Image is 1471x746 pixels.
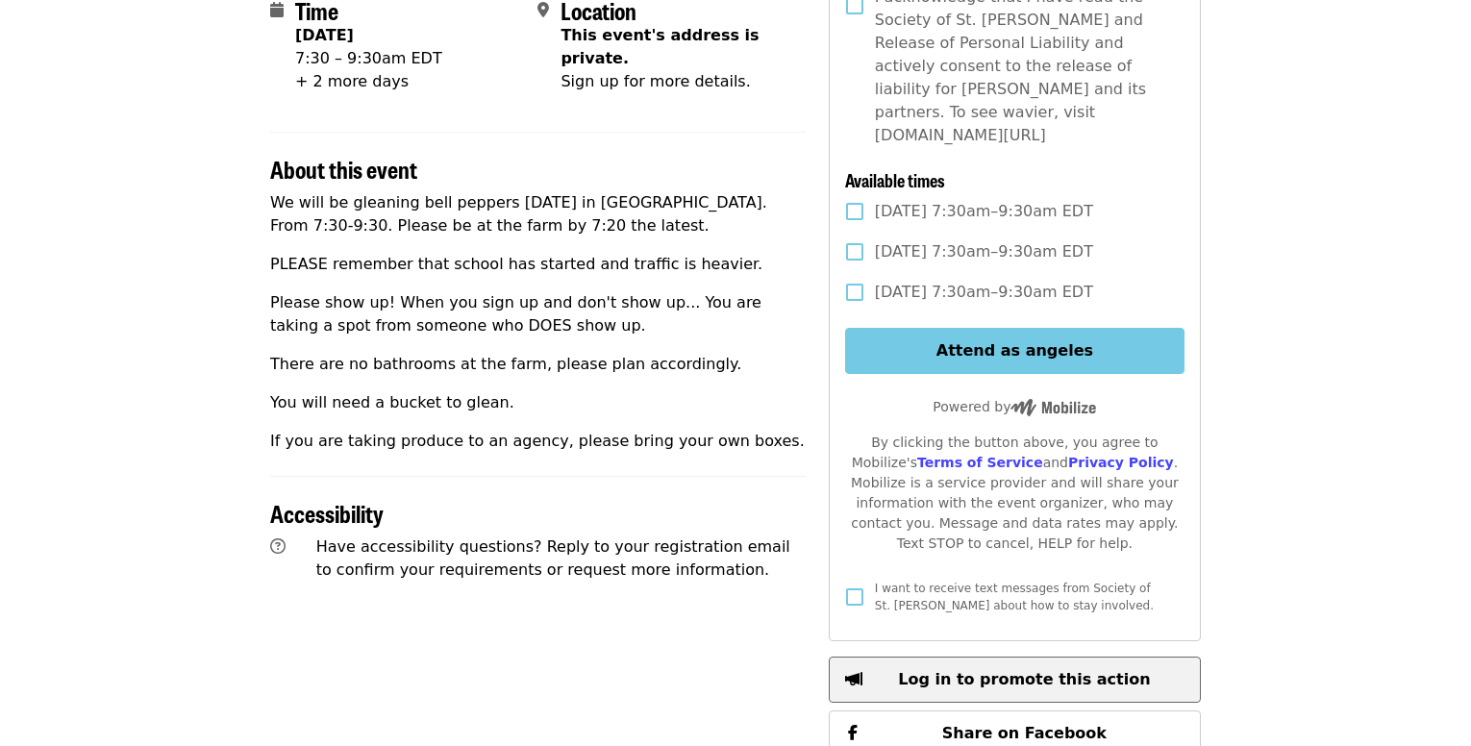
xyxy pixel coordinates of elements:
[537,1,549,19] i: map-marker-alt icon
[270,1,284,19] i: calendar icon
[295,70,442,93] div: + 2 more days
[295,47,442,70] div: 7:30 – 9:30am EDT
[270,353,806,376] p: There are no bathrooms at the farm, please plan accordingly.
[917,455,1043,470] a: Terms of Service
[845,167,945,192] span: Available times
[1010,399,1096,416] img: Powered by Mobilize
[561,72,750,90] span: Sign up for more details.
[845,433,1184,554] div: By clicking the button above, you agree to Mobilize's and . Mobilize is a service provider and wi...
[875,281,1093,304] span: [DATE] 7:30am–9:30am EDT
[270,191,806,237] p: We will be gleaning bell peppers [DATE] in [GEOGRAPHIC_DATA]. From 7:30-9:30. Please be at the fa...
[933,399,1096,414] span: Powered by
[875,240,1093,263] span: [DATE] 7:30am–9:30am EDT
[561,26,759,67] span: This event's address is private.
[898,670,1150,688] span: Log in to promote this action
[316,537,790,579] span: Have accessibility questions? Reply to your registration email to confirm your requirements or re...
[270,391,806,414] p: You will need a bucket to glean.
[270,537,286,556] i: question-circle icon
[1068,455,1174,470] a: Privacy Policy
[875,582,1154,612] span: I want to receive text messages from Society of St. [PERSON_NAME] about how to stay involved.
[270,253,806,276] p: PLEASE remember that school has started and traffic is heavier.
[270,430,806,453] p: If you are taking produce to an agency, please bring your own boxes.
[875,200,1093,223] span: [DATE] 7:30am–9:30am EDT
[295,26,354,44] strong: [DATE]
[270,496,384,530] span: Accessibility
[829,657,1201,703] button: Log in to promote this action
[270,291,806,337] p: Please show up! When you sign up and don't show up... You are taking a spot from someone who DOES...
[270,152,417,186] span: About this event
[942,724,1107,742] span: Share on Facebook
[845,328,1184,374] button: Attend as angeles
